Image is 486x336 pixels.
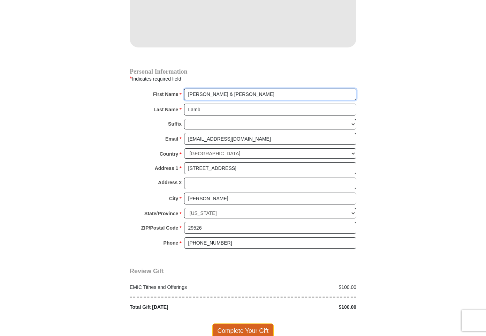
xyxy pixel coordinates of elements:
[126,304,243,311] div: Total Gift [DATE]
[144,209,178,218] strong: State/Province
[141,223,179,233] strong: ZIP/Postal Code
[153,89,178,99] strong: First Name
[130,74,356,83] div: Indicates required field
[165,134,178,144] strong: Email
[243,304,360,311] div: $100.00
[130,268,164,275] span: Review Gift
[154,105,179,114] strong: Last Name
[169,194,178,203] strong: City
[126,284,243,291] div: EMIC Tithes and Offerings
[168,119,182,129] strong: Suffix
[164,238,179,248] strong: Phone
[243,284,360,291] div: $100.00
[130,69,356,74] h4: Personal Information
[158,178,182,187] strong: Address 2
[155,163,179,173] strong: Address 1
[160,149,179,159] strong: Country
